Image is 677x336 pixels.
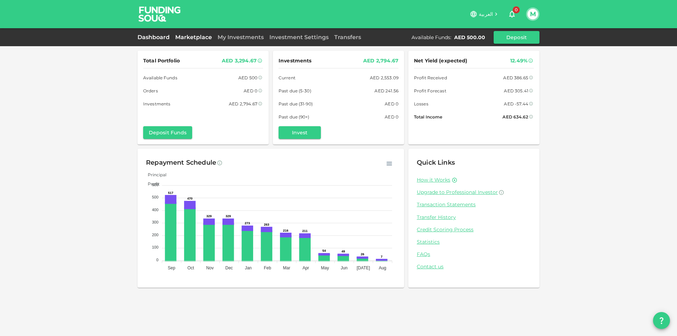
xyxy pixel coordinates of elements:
span: Available Funds [143,74,177,81]
span: Past due (31-90) [279,100,313,108]
div: AED 500.00 [454,34,485,41]
div: AED 2,794.67 [363,56,398,65]
tspan: Oct [188,265,194,270]
span: Losses [414,100,428,108]
tspan: Dec [225,265,233,270]
tspan: 600 [152,183,158,187]
div: AED 241.56 [374,87,398,94]
span: Investments [279,56,311,65]
span: Past due (90+) [279,113,310,121]
span: Profit [142,181,160,187]
div: AED 500 [238,74,257,81]
button: Deposit [494,31,539,44]
div: AED 0 [385,113,398,121]
tspan: Nov [206,265,214,270]
span: العربية [479,11,493,17]
a: Transaction Statements [417,201,531,208]
div: AED 305.41 [504,87,528,94]
tspan: Mar [283,265,291,270]
div: AED 386.65 [503,74,528,81]
div: AED 634.62 [502,113,528,121]
span: Total Portfolio [143,56,180,65]
tspan: 500 [152,195,158,199]
a: Transfers [331,34,364,41]
div: AED 2,794.67 [229,100,257,108]
a: Credit Scoring Process [417,226,531,233]
button: Deposit Funds [143,126,192,139]
tspan: Sep [168,265,176,270]
a: Dashboard [138,34,172,41]
a: How it Works [417,177,450,183]
tspan: 200 [152,233,158,237]
tspan: [DATE] [357,265,370,270]
tspan: May [321,265,329,270]
button: 0 [505,7,519,21]
span: Quick Links [417,159,455,166]
a: Contact us [417,263,531,270]
span: Investments [143,100,170,108]
button: Invest [279,126,321,139]
span: Profit Received [414,74,447,81]
span: Past due (5-30) [279,87,311,94]
tspan: Jun [341,265,347,270]
a: Investment Settings [267,34,331,41]
div: AED 2,553.09 [370,74,398,81]
tspan: Apr [303,265,309,270]
div: AED 0 [385,100,398,108]
span: Orders [143,87,158,94]
button: M [527,9,538,19]
span: Current [279,74,295,81]
a: Transfer History [417,214,531,221]
tspan: 300 [152,220,158,224]
tspan: Aug [379,265,386,270]
div: AED 0 [244,87,257,94]
tspan: 400 [152,208,158,212]
span: Principal [142,172,166,177]
span: Total Income [414,113,442,121]
div: Available Funds : [411,34,451,41]
div: AED -57.44 [504,100,528,108]
span: Upgrade to Professional Investor [417,189,498,195]
span: Net Yield (expected) [414,56,468,65]
button: question [653,312,670,329]
span: 0 [513,6,520,13]
tspan: Jan [245,265,251,270]
tspan: 0 [156,258,158,262]
a: Statistics [417,239,531,245]
a: My Investments [215,34,267,41]
span: Profit Forecast [414,87,446,94]
div: AED 3,294.67 [222,56,257,65]
a: Upgrade to Professional Investor [417,189,531,196]
a: FAQs [417,251,531,258]
div: 12.49% [510,56,527,65]
a: Marketplace [172,34,215,41]
tspan: Feb [264,265,271,270]
div: Repayment Schedule [146,157,216,169]
tspan: 100 [152,245,158,249]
